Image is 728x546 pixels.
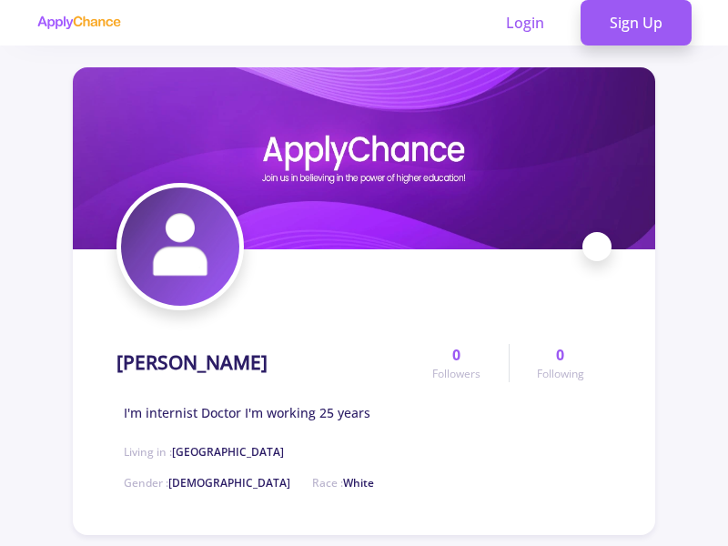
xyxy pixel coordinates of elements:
span: 0 [556,344,564,366]
span: 0 [452,344,460,366]
span: Following [537,366,584,382]
a: 0Following [509,344,612,382]
a: 0Followers [405,344,508,382]
img: applychance logo text only [36,15,121,30]
span: [DEMOGRAPHIC_DATA] [168,475,290,490]
span: [GEOGRAPHIC_DATA] [172,444,284,460]
span: Gender : [124,475,290,490]
span: White [343,475,374,490]
span: Race : [312,475,374,490]
span: I'm internist Doctor I'm working 25 years [124,403,370,422]
img: Hossein Aryanpooravatar [121,187,239,306]
img: Hossein Aryanpoorcover image [73,67,655,249]
h1: [PERSON_NAME] [116,351,268,374]
span: Living in : [124,444,284,460]
span: Followers [432,366,480,382]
